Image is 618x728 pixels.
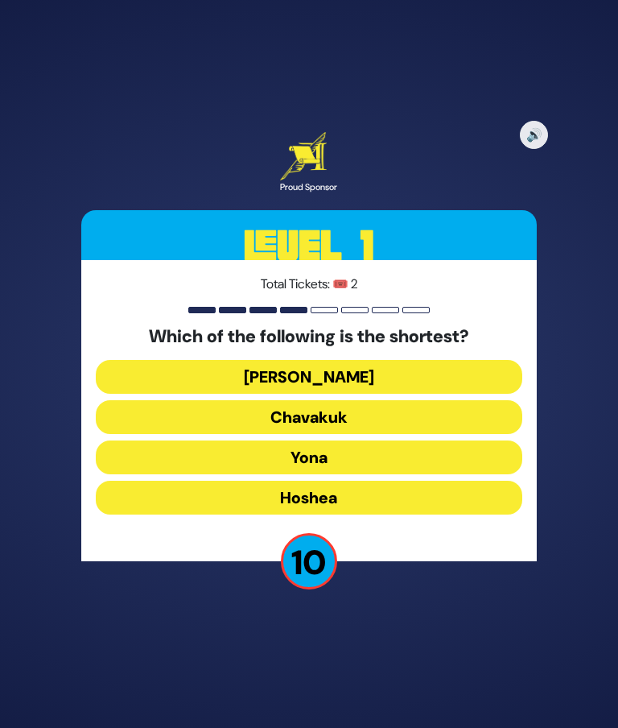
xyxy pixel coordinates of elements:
button: 🔊 [520,121,548,149]
button: Yona [96,441,522,474]
h3: Level 1 [81,210,537,283]
button: [PERSON_NAME] [96,360,522,394]
div: Proud Sponsor [280,180,337,194]
button: Chavakuk [96,400,522,434]
button: Hoshea [96,481,522,515]
h5: Which of the following is the shortest? [96,326,522,347]
p: 10 [281,533,337,589]
img: Artscroll [280,132,326,180]
p: Total Tickets: 🎟️ 2 [96,275,522,294]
